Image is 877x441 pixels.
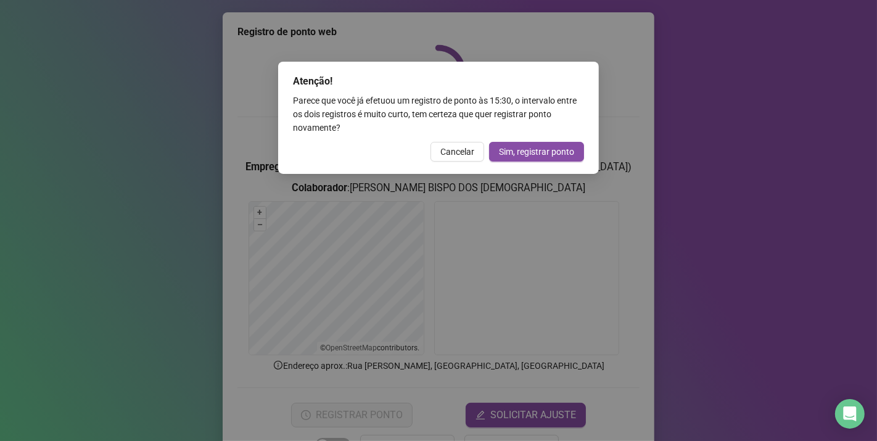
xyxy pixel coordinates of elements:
button: Cancelar [430,142,484,162]
span: Sim, registrar ponto [499,145,574,159]
div: Atenção! [293,74,584,89]
button: Sim, registrar ponto [489,142,584,162]
div: Parece que você já efetuou um registro de ponto às 15:30 , o intervalo entre os dois registros é ... [293,94,584,134]
div: Open Intercom Messenger [835,399,865,429]
span: Cancelar [440,145,474,159]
